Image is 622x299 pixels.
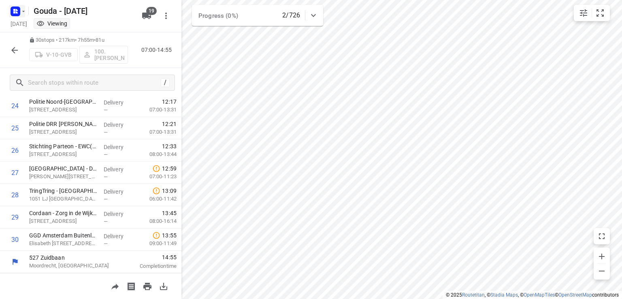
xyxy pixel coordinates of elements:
div: 29 [11,214,19,221]
p: Delivery [104,188,134,196]
input: Search stops within route [28,77,161,89]
p: Delivery [104,121,134,129]
a: Routetitan [462,292,485,298]
p: 30 stops • 217km • 7h55m [29,36,128,44]
span: 12:21 [162,120,177,128]
span: 12:33 [162,142,177,150]
p: TringTring - Amsterdam(Roel Mos) [29,187,97,195]
svg: Late [152,187,160,195]
div: / [161,78,170,87]
span: — [104,129,108,135]
div: 24 [11,102,19,110]
p: Stichting Parteon - EWC(Ellen Smit) [29,142,97,150]
span: • [94,37,96,43]
p: Politie Noord-Holland - Districtsrecherche Zaanstreek Waterland Zaandijk(Lisette Thomas) [29,98,97,106]
button: More [158,8,174,24]
p: GGD Amsterdam Buitenlocatie - Geïntegreerde Voorziening West(Elsa Kidane of Samantha Bekink) [29,231,97,239]
div: 27 [11,169,19,177]
p: 07:00-11:23 [136,173,177,181]
p: Politie DRR Generiek - Zaandijk( Angelique Joosten) [29,120,97,128]
button: Map settings [575,5,592,21]
p: Van Hogendorpstraat 202, Amsterdam [29,173,97,181]
div: 30 [11,236,19,243]
p: 08:00-16:14 [136,217,177,225]
p: Gemeente Amsterdam - Directie Stadswerken - Hogendorpstraat(Gwenda der Meer - Iflé) [29,164,97,173]
span: — [104,241,108,247]
p: 09:00-11:49 [136,239,177,248]
span: — [104,152,108,158]
span: 14:55 [123,253,177,261]
span: — [104,107,108,113]
p: Krommenieërpad 9, Wormerveer [29,150,97,158]
p: Moordrecht, [GEOGRAPHIC_DATA] [29,262,113,270]
li: © 2025 , © , © © contributors [446,292,619,298]
p: 07:00-14:55 [141,46,175,54]
div: You are currently in view mode. To make any changes, go to edit project. [36,19,67,28]
div: Progress (0%)2/726 [192,5,323,26]
button: 19 [138,8,155,24]
p: Delivery [104,232,134,240]
div: small contained button group [574,5,610,21]
p: 2/726 [282,11,300,20]
div: 26 [11,147,19,154]
p: [STREET_ADDRESS] [29,106,97,114]
span: Progress (0%) [198,12,238,19]
a: OpenMapTiles [524,292,555,298]
p: 08:00-13:44 [136,150,177,158]
span: 13:45 [162,209,177,217]
span: 12:59 [162,164,177,173]
p: 527 Zuidbaan [29,254,113,262]
p: Delivery [104,165,134,173]
svg: Late [152,164,160,173]
p: Delivery [104,210,134,218]
p: Elisabeth Wolffstraat 2, Amsterdam [29,239,97,248]
p: 07:00-13:31 [136,106,177,114]
div: 28 [11,191,19,199]
p: Delivery [104,98,134,107]
p: [STREET_ADDRESS] [29,128,97,136]
div: 25 [11,124,19,132]
p: Delivery [104,143,134,151]
span: Print route [139,282,155,290]
a: OpenStreetMap [558,292,592,298]
span: 13:55 [162,231,177,239]
button: Fit zoom [592,5,608,21]
span: 81u [96,37,104,43]
span: — [104,218,108,224]
span: 12:17 [162,98,177,106]
span: Share route [107,282,123,290]
span: — [104,196,108,202]
p: Completion time [123,262,177,270]
p: Cordaan - Zorg in de Wijk - Buyskade(Manon Delput) [29,209,97,217]
span: — [104,174,108,180]
p: [STREET_ADDRESS] [29,217,97,225]
p: 06:00-11:42 [136,195,177,203]
span: 19 [146,7,157,15]
svg: Late [152,231,160,239]
p: 07:00-13:31 [136,128,177,136]
p: 1051 LJ Amsterdam, Amsterdam [29,195,97,203]
a: Stadia Maps [490,292,518,298]
span: 13:09 [162,187,177,195]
